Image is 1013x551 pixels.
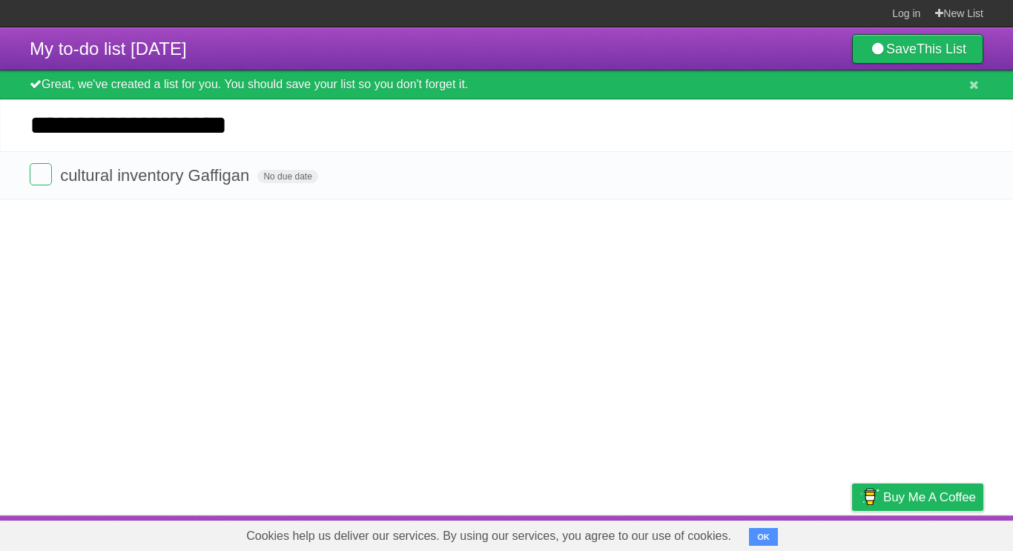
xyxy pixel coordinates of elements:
label: Done [30,163,52,185]
button: OK [749,528,778,546]
span: Buy me a coffee [883,484,976,510]
span: Cookies help us deliver our services. By using our services, you agree to our use of cookies. [231,521,746,551]
span: cultural inventory Gaffigan [60,166,253,185]
a: SaveThis List [852,34,983,64]
a: Suggest a feature [890,519,983,547]
a: Privacy [833,519,871,547]
a: Terms [782,519,815,547]
a: About [655,519,686,547]
a: Developers [704,519,764,547]
b: This List [917,42,966,56]
a: Buy me a coffee [852,484,983,511]
span: No due date [257,170,317,183]
img: Buy me a coffee [859,484,880,509]
span: My to-do list [DATE] [30,39,187,59]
